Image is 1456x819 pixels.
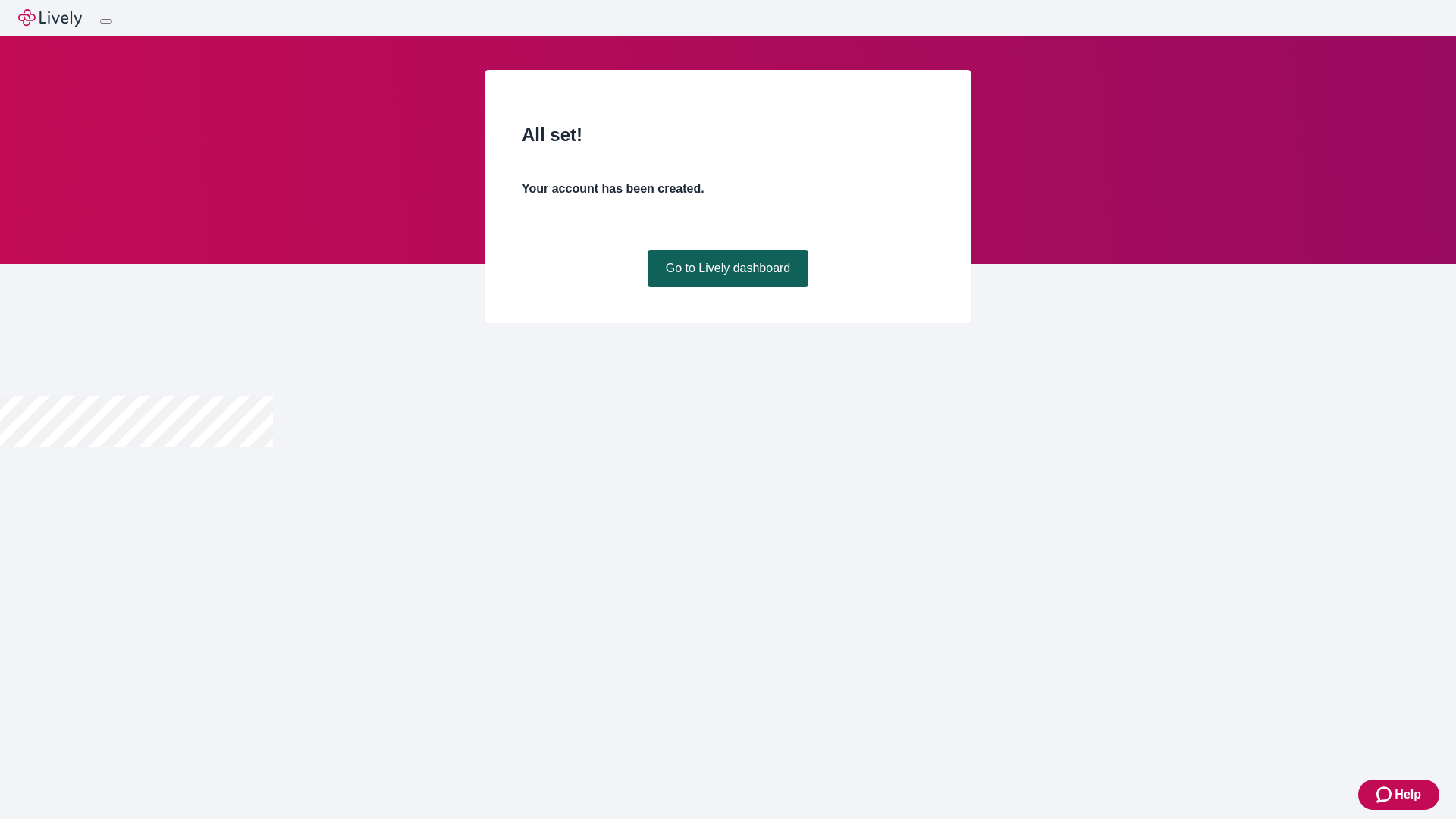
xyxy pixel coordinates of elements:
h2: All set! [522,121,934,149]
a: Go to Lively dashboard [648,250,809,287]
button: Log out [100,19,112,24]
svg: Zendesk support icon [1376,786,1395,804]
button: Zendesk support iconHelp [1358,780,1439,810]
span: Help [1395,786,1421,804]
h4: Your account has been created. [522,180,934,198]
img: Lively [18,9,82,27]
